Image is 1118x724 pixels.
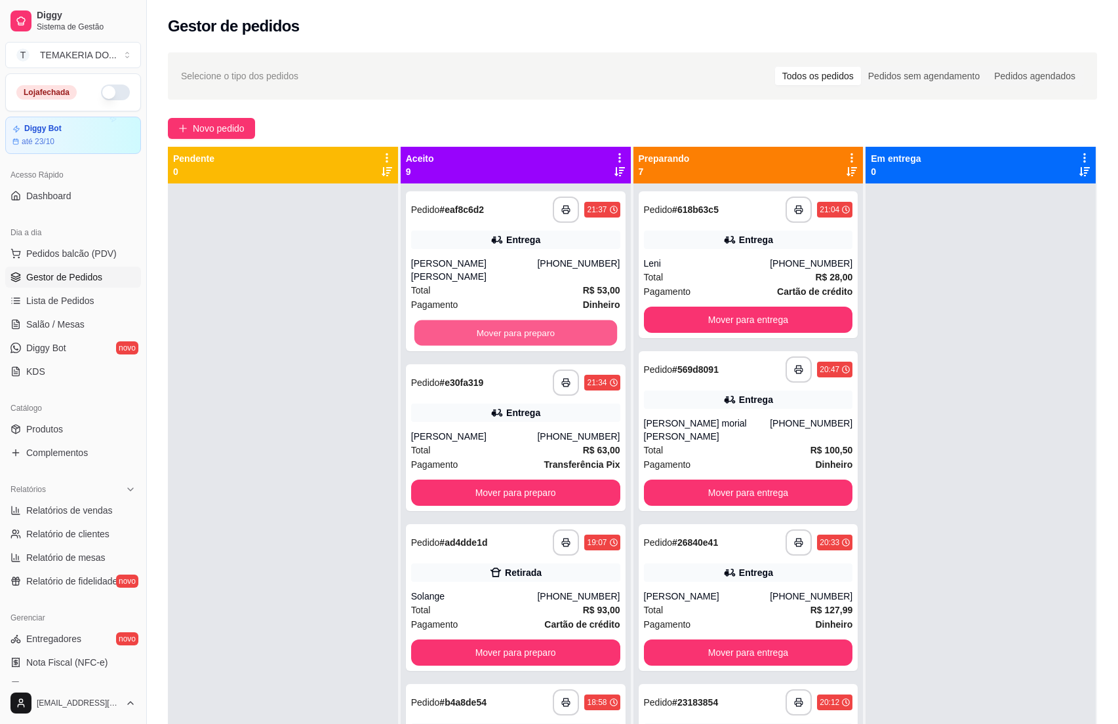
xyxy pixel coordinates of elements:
[583,605,620,615] strong: R$ 93,00
[5,652,141,673] a: Nota Fiscal (NFC-e)
[587,377,607,388] div: 21:34
[411,537,440,548] span: Pedido
[644,537,673,548] span: Pedido
[644,639,853,666] button: Mover para entrega
[411,204,440,215] span: Pedido
[583,285,620,295] strong: R$ 53,00
[644,257,770,270] div: Leni
[22,136,54,147] article: até 23/10
[173,165,214,178] p: 0
[544,619,620,630] strong: Cartão de crédito
[5,687,141,719] button: [EMAIL_ADDRESS][DOMAIN_NAME]
[815,619,852,630] strong: Dinheiro
[770,590,852,603] div: [PHONE_NUMBER]
[644,457,691,472] span: Pagamento
[5,361,141,382] a: KDS
[26,632,81,645] span: Entregadores
[178,124,188,133] span: plus
[644,603,664,617] span: Total
[439,537,487,548] strong: # ad4dde1d
[26,294,94,307] span: Lista de Pedidos
[411,457,458,472] span: Pagamento
[644,417,770,443] div: [PERSON_NAME] morial [PERSON_NAME]
[173,152,214,165] p: Pendente
[5,267,141,288] a: Gestor de Pedidos
[537,257,620,283] div: [PHONE_NUMBER]
[644,284,691,299] span: Pagamento
[639,165,690,178] p: 7
[411,297,458,312] span: Pagamento
[871,152,921,165] p: Em entrega
[644,307,853,333] button: Mover para entrega
[5,290,141,311] a: Lista de Pedidos
[810,445,853,455] strong: R$ 100,50
[5,419,141,440] a: Produtos
[411,480,620,506] button: Mover para preparo
[5,571,141,592] a: Relatório de fidelidadenovo
[181,69,298,83] span: Selecione o tipo dos pedidos
[820,204,839,215] div: 21:04
[16,48,30,62] span: T
[168,118,255,139] button: Novo pedido
[644,364,673,375] span: Pedido
[411,283,431,297] span: Total
[411,639,620,666] button: Mover para preparo
[587,204,607,215] div: 21:37
[5,337,141,358] a: Diggy Botnovo
[5,547,141,568] a: Relatório de mesas
[5,398,141,419] div: Catálogo
[26,189,71,202] span: Dashboard
[24,124,62,134] article: Diggy Bot
[871,165,921,178] p: 0
[26,656,108,669] span: Nota Fiscal (NFC-e)
[5,5,141,37] a: DiggySistema de Gestão
[5,222,141,243] div: Dia a dia
[583,445,620,455] strong: R$ 63,00
[506,233,540,246] div: Entrega
[861,67,987,85] div: Pedidos sem agendamento
[10,484,46,495] span: Relatórios
[672,537,718,548] strong: # 26840e41
[26,551,106,564] span: Relatório de mesas
[537,590,620,603] div: [PHONE_NUMBER]
[37,698,120,708] span: [EMAIL_ADDRESS][DOMAIN_NAME]
[26,318,85,331] span: Salão / Mesas
[26,271,102,284] span: Gestor de Pedidos
[820,537,839,548] div: 20:33
[672,697,718,708] strong: # 23183854
[505,566,542,579] div: Retirada
[820,697,839,708] div: 20:12
[644,590,770,603] div: [PERSON_NAME]
[411,603,431,617] span: Total
[5,607,141,628] div: Gerenciar
[644,204,673,215] span: Pedido
[644,617,691,632] span: Pagamento
[5,442,141,463] a: Complementos
[5,185,141,206] a: Dashboard
[644,480,853,506] button: Mover para entrega
[406,152,434,165] p: Aceito
[5,676,141,696] a: Controle de caixa
[820,364,839,375] div: 20:47
[775,67,861,85] div: Todos os pedidos
[770,417,852,443] div: [PHONE_NUMBER]
[101,85,130,100] button: Alterar Status
[587,537,607,548] div: 19:07
[414,320,617,346] button: Mover para preparo
[770,257,852,270] div: [PHONE_NUMBER]
[193,121,245,136] span: Novo pedido
[739,566,773,579] div: Entrega
[411,617,458,632] span: Pagamento
[5,314,141,335] a: Salão / Mesas
[5,42,141,68] button: Select a team
[16,85,77,100] div: Loja fechada
[411,443,431,457] span: Total
[672,204,719,215] strong: # 618b63c5
[439,377,483,388] strong: # e30fa319
[583,299,620,310] strong: Dinheiro
[739,233,773,246] div: Entrega
[815,272,852,282] strong: R$ 28,00
[411,257,538,283] div: [PERSON_NAME] [PERSON_NAME]
[26,504,113,517] span: Relatórios de vendas
[5,500,141,521] a: Relatórios de vendas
